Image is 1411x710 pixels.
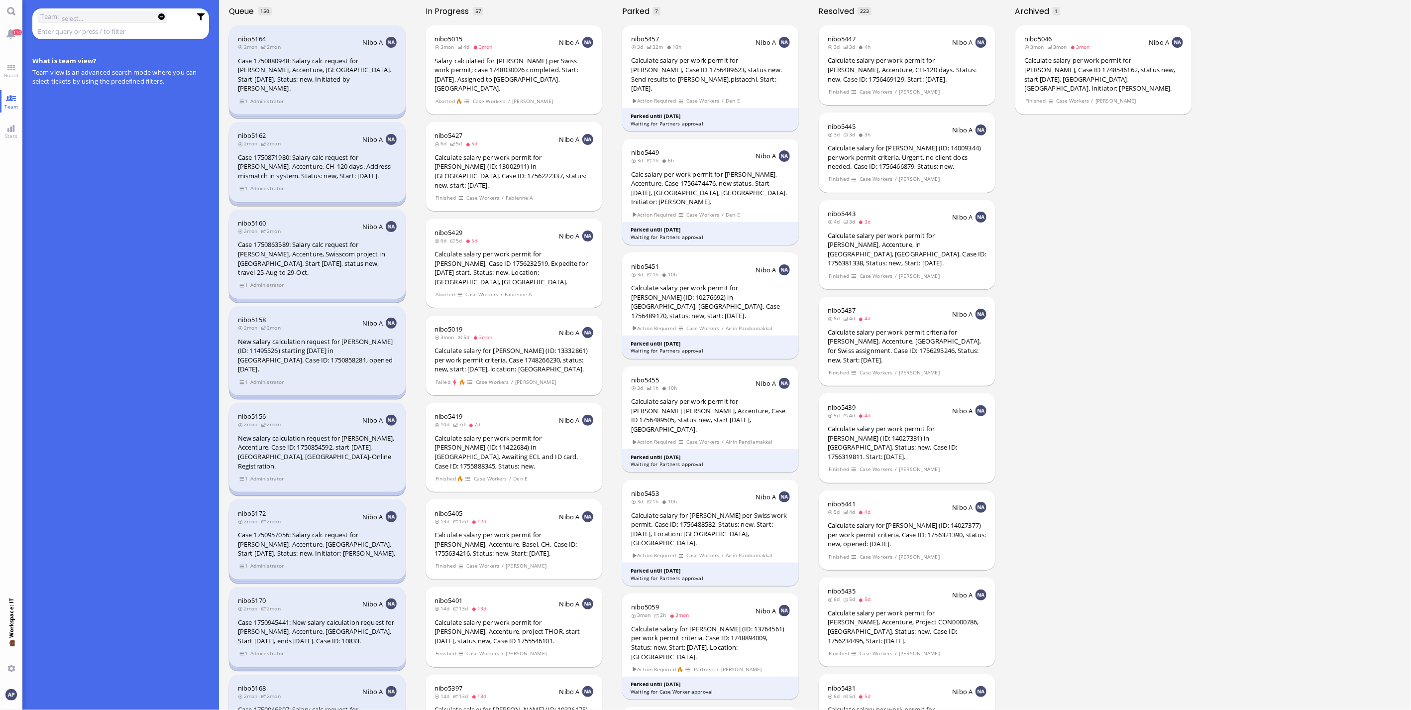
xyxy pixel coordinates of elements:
span: view 1 items [238,562,248,570]
div: New salary calculation request for [PERSON_NAME], Accenture, Case ID: 1750854592, start [DATE], [... [238,434,397,471]
span: Case Workers [686,211,720,219]
span: Case Workers [859,272,893,280]
span: Case Workers [1056,97,1089,105]
span: Nibo A [756,151,776,160]
span: [PERSON_NAME] [512,97,553,106]
p: Team view is an advanced search mode where you can select tickets by using the predefined filters. [32,68,210,86]
span: Den E [726,97,741,105]
span: 10h [666,43,685,50]
span: / [894,465,897,473]
span: nibo5441 [828,499,856,508]
span: 3d [828,131,843,138]
span: 7d [468,421,484,428]
span: Case Workers [686,324,720,333]
span: 7d [453,421,468,428]
span: 2mon [261,324,284,331]
span: Action Required [632,97,676,105]
span: 150 [260,7,269,14]
span: Finished [435,194,456,202]
span: 5d [828,315,843,322]
span: Administrator [250,474,284,483]
div: Calculate salary for [PERSON_NAME] (ID: 14009344) per work permit criteria. Urgent, no client doc... [828,143,986,171]
div: Calc salary per work permit for [PERSON_NAME], Accenture. Case 1756474476, new status. Start [DAT... [631,170,790,207]
span: / [508,97,511,106]
span: 10d [434,421,453,428]
a: nibo5445 [828,122,856,131]
div: Calculate salary per work permit for [PERSON_NAME] (ID: 14027331) in [GEOGRAPHIC_DATA]. Status: n... [828,424,986,461]
div: Waiting for Partners approval [631,347,790,355]
span: 1h [647,157,662,164]
span: nibo5427 [434,131,462,140]
span: 10h [662,271,680,278]
span: Finished [1025,97,1046,105]
span: Nibo A [559,416,580,425]
span: Nibo A [363,319,383,328]
div: Calculate salary per work permit for [PERSON_NAME], Case ID 1756489623, status new. Send results ... [631,56,790,93]
span: 4d [457,43,473,50]
span: / [721,438,724,446]
span: Nibo A [953,125,973,134]
img: NA [582,231,593,241]
img: NA [386,415,397,426]
img: NA [779,491,790,502]
span: Finished [828,368,849,377]
span: nibo5435 [828,587,856,595]
span: nibo5451 [631,262,659,271]
a: nibo5170 [238,596,266,605]
span: Resolved [819,5,858,17]
span: [PERSON_NAME] [899,175,940,183]
div: Salary calculated for [PERSON_NAME] per Swiss work permit; case 1748030026 completed. Start: [DAT... [434,56,593,93]
span: / [509,474,512,483]
span: 6d [434,140,450,147]
span: Action Required [632,324,676,333]
img: NA [779,264,790,275]
span: 32m [647,43,666,50]
span: 3mon [473,43,496,50]
span: 4h [859,43,874,50]
span: Action Required [632,211,676,219]
span: nibo5059 [631,602,659,611]
span: 1h [647,271,662,278]
img: NA [976,686,986,697]
span: nibo5443 [828,209,856,218]
span: Nibo A [756,492,776,501]
span: nibo5429 [434,228,462,237]
span: Queue [229,5,257,17]
img: NA [779,37,790,48]
span: nibo5168 [238,684,266,693]
span: [PERSON_NAME] [1095,97,1137,105]
div: Calculate salary per work permit for [PERSON_NAME], Case ID 1756232519. Expedite for [DATE] start... [434,249,593,286]
span: Action Required [632,665,676,674]
div: Calculate salary per work permit for [PERSON_NAME] [PERSON_NAME], Accenture, Case ID 1756489505, ... [631,397,790,434]
span: Administrator [250,281,284,289]
span: Action Required [632,551,676,560]
span: view 1 items [238,97,248,106]
span: / [894,272,897,280]
span: Nibo A [363,512,383,521]
span: 1h [647,384,662,391]
span: Nibo A [363,416,383,425]
span: Nibo A [953,503,973,512]
span: Case Workers [859,88,893,96]
span: Finished [435,474,456,483]
a: nibo5405 [434,509,462,518]
span: nibo5439 [828,403,856,412]
span: 2mon [238,324,261,331]
span: Case Workers [859,368,893,377]
span: 1h [647,498,662,505]
img: You [5,689,16,700]
img: NA [582,415,593,426]
img: NA [386,598,397,609]
a: nibo5164 [238,34,266,43]
a: nibo5397 [434,684,462,693]
span: 3mon [1047,43,1070,50]
a: nibo5431 [828,684,856,693]
label: Team: [40,11,59,22]
img: NA [386,221,397,232]
span: 3d [843,131,859,138]
span: Stats [2,132,20,139]
span: 5d [450,140,465,147]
